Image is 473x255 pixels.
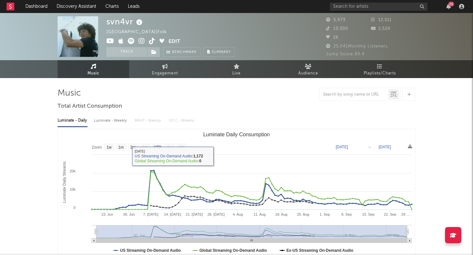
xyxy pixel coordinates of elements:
text: 21. [DATE] [186,212,203,216]
text: 0 [74,206,75,209]
span: Summary [212,50,231,54]
text: 1y [167,145,171,150]
span: Live [232,70,241,77]
button: Track [106,47,147,57]
text: 18. Aug [275,212,287,216]
text: 20k [70,169,75,173]
span: 19 [326,35,338,40]
span: Benchmark [172,48,197,56]
a: Playlists/Charts [344,60,415,78]
text: Global Streaming On-Demand Audio [199,248,267,253]
div: 25 [448,2,454,7]
a: Engagement [129,60,201,78]
text: 22. Sep [384,212,396,216]
text: 1m [118,145,124,150]
text: 3m [130,145,136,150]
text: Luminate Daily Consumption [203,132,270,137]
a: Benchmark [163,47,200,57]
div: Luminate - Weekly [94,115,128,126]
div: svn4vr [106,16,144,27]
input: Search for artists [330,3,427,11]
text: 23. Jun [101,212,113,216]
span: Music [88,70,100,77]
a: Audience [272,60,344,78]
span: Playlists/Charts [364,70,396,77]
div: [GEOGRAPHIC_DATA] | Folk [106,28,174,36]
text: Ex-US Streaming On-Demand Audio [287,248,354,253]
span: 13,300 [326,27,348,31]
text: Zoom [92,145,102,150]
button: Edit [169,38,180,46]
a: Music [58,60,129,78]
span: Engagement [152,70,178,77]
text: 14. [DATE] [164,212,181,216]
text: 11. Aug [253,212,265,216]
text: 30. Jun [123,212,135,216]
text: 6m [142,145,148,150]
text: Luminate Daily Streams [62,161,67,203]
button: Summary [204,47,235,57]
text: 28. [DATE] [208,212,225,216]
text: → [368,145,372,149]
button: 25 [446,4,451,9]
text: YTD [154,145,161,150]
text: 1w [107,145,112,150]
span: Audience [298,70,318,77]
text: [DATE] [379,145,391,149]
text: All [179,145,183,150]
span: 2,520 [371,27,390,31]
div: Luminate - Daily [58,115,88,126]
text: 1. Sep [320,212,330,216]
text: 8. Sep [341,212,352,216]
text: 7. [DATE] [143,212,158,216]
a: Live [201,60,272,78]
text: [DATE] [336,145,348,149]
text: 4. Aug [233,212,243,216]
text: 15. Sep [362,212,374,216]
span: Jump Score: 89.4 [326,52,365,56]
text: 25. Aug [297,212,309,216]
text: US Streaming On-Demand Audio [120,248,181,253]
span: 25,041 Monthly Listeners [326,44,388,48]
input: Search by song name or URL [320,92,388,97]
span: 12,511 [371,18,392,22]
text: 29. … [401,212,411,216]
text: 10k [70,187,75,191]
span: 5,973 [326,18,345,22]
span: Total Artist Consumption [58,102,122,110]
